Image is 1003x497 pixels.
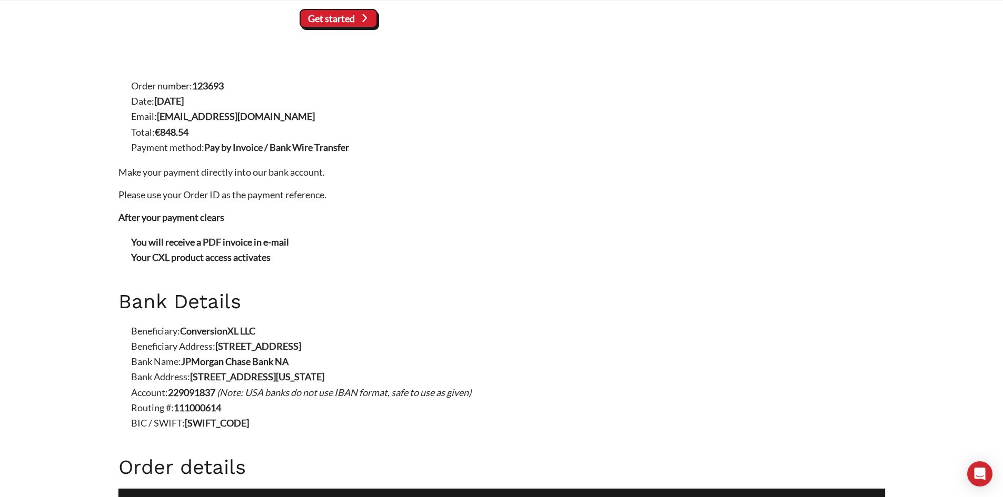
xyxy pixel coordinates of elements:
strong: 229091837 [168,387,215,398]
li: Date: [131,94,885,109]
div: Open Intercom Messenger [967,461,992,486]
li: Payment method: [131,140,885,155]
li: Bank Name: [131,354,885,369]
p: Please use your Order ID as the payment reference. [118,187,885,202]
p: Make your payment directly into our bank account. [118,165,885,180]
strong: You will receive a PDF invoice in e-mail [131,236,289,248]
li: Routing #: [131,400,885,415]
strong: Pay by Invoice / Bank Wire Transfer [204,141,349,153]
li: Total: [131,125,885,140]
li: Beneficiary Address: [131,339,885,354]
strong: [EMAIL_ADDRESS][DOMAIN_NAME] [157,110,315,122]
li: Email: [131,109,885,124]
li: Account: [131,385,885,400]
strong: [STREET_ADDRESS][US_STATE] [190,371,324,382]
li: Order number: [131,78,885,94]
strong: JPMorgan Chase Bank NA [181,356,289,367]
strong: ConversionXL LLC [180,325,255,337]
em: (Note: USA banks do not use IBAN format, safe to use as given) [217,387,471,398]
strong: [STREET_ADDRESS] [215,340,301,352]
strong: After your payment clears [118,211,224,223]
bdi: 848.54 [155,126,188,138]
vaadin-button: Get started [300,9,378,28]
strong: 111000614 [174,402,221,413]
span: € [155,126,160,138]
strong: [SWIFT_CODE] [185,417,249,429]
li: Bank Address: [131,369,885,384]
li: BIC / SWIFT: [131,415,885,431]
li: Beneficiary: [131,323,885,339]
strong: 123693 [192,80,224,92]
h2: Bank Details [118,290,885,313]
strong: Your CXL product access activates [131,251,271,263]
strong: [DATE] [154,95,184,107]
h2: Order details [118,456,885,479]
